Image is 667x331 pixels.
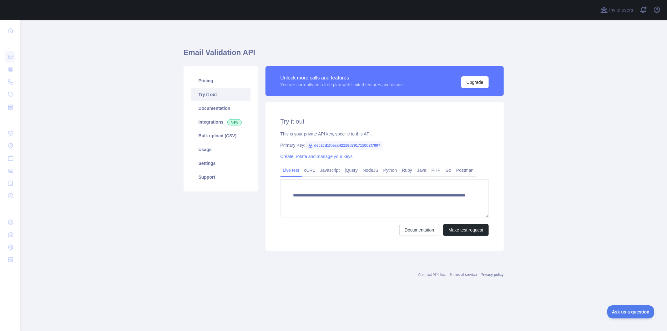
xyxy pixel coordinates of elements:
[418,272,446,277] a: Abstract API Inc.
[280,165,302,175] a: Live test
[599,5,634,15] button: Invite users
[227,119,242,125] span: New
[381,165,400,175] a: Python
[454,165,476,175] a: Postman
[191,115,250,129] a: Integrations New
[280,131,489,137] div: This is your private API key, specific to this API.
[5,203,15,215] div: ...
[302,165,318,175] a: cURL
[399,165,415,175] a: Ruby
[280,82,403,88] div: You are currently on a free plan with limited features and usage
[191,143,250,156] a: Usage
[481,272,503,277] a: Privacy policy
[609,7,633,14] span: Invite users
[461,76,489,88] button: Upgrade
[443,224,488,236] button: Make test request
[191,101,250,115] a: Documentation
[280,74,403,82] div: Unlock more calls and features
[429,165,443,175] a: PHP
[5,114,15,126] div: ...
[191,88,250,101] a: Try it out
[191,156,250,170] a: Settings
[280,117,489,126] h2: Try it out
[191,74,250,88] a: Pricing
[5,38,15,50] div: ...
[318,165,342,175] a: Javascript
[191,170,250,184] a: Support
[360,165,381,175] a: NodeJS
[450,272,477,277] a: Terms of service
[443,165,454,175] a: Go
[399,224,439,236] a: Documentation
[306,141,383,150] span: dec2cd1fbecc42118d7917110b2f7907
[607,305,654,318] iframe: Toggle Customer Support
[191,129,250,143] a: Bulk upload (CSV)
[342,165,360,175] a: jQuery
[184,48,504,63] h1: Email Validation API
[280,154,353,159] a: Create, rotate and manage your keys
[415,165,429,175] a: Java
[280,142,489,148] div: Primary Key:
